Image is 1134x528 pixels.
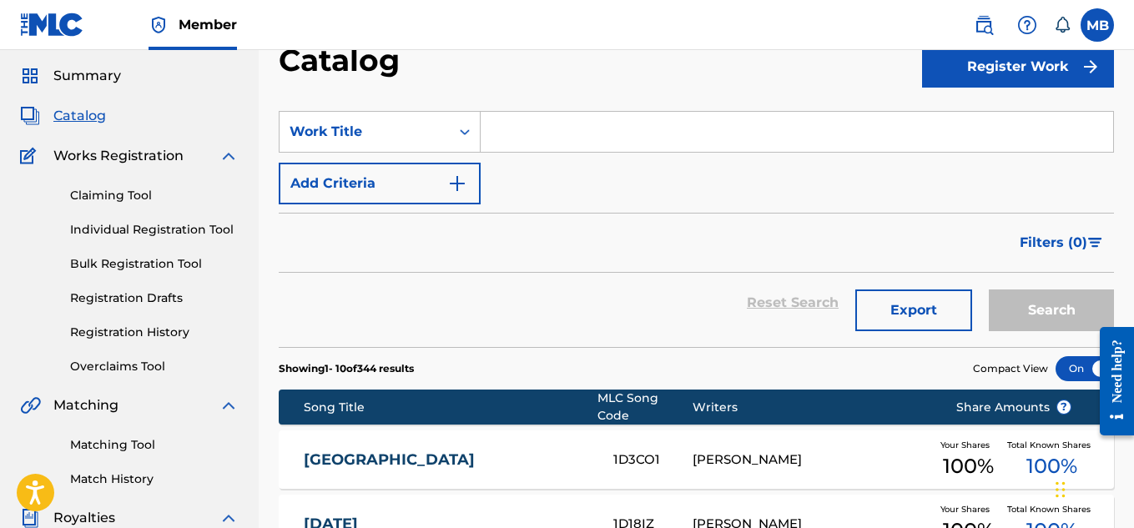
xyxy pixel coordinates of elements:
[597,390,693,425] div: MLC Song Code
[693,399,930,416] div: Writers
[20,395,41,415] img: Matching
[70,221,239,239] a: Individual Registration Tool
[1020,233,1087,253] span: Filters ( 0 )
[304,450,591,470] a: [GEOGRAPHIC_DATA]
[149,15,169,35] img: Top Rightsholder
[1088,238,1102,248] img: filter
[219,395,239,415] img: expand
[20,66,40,86] img: Summary
[1007,503,1097,515] span: Total Known Shares
[53,508,115,528] span: Royalties
[53,146,184,166] span: Works Registration
[304,399,597,416] div: Song Title
[279,163,481,204] button: Add Criteria
[70,470,239,488] a: Match History
[940,503,996,515] span: Your Shares
[1087,314,1134,449] iframe: Resource Center
[973,361,1048,376] span: Compact View
[1057,400,1071,414] span: ?
[1056,465,1066,515] div: Przeciągnij
[1054,17,1071,33] div: Notifications
[219,146,239,166] img: expand
[20,13,84,37] img: MLC Logo
[1051,448,1134,528] div: Widżet czatu
[447,173,467,194] img: 9d2ae6d4665cec9f34b9.svg
[70,289,239,307] a: Registration Drafts
[1081,8,1114,42] div: User Menu
[70,187,239,204] a: Claiming Tool
[1011,8,1044,42] div: Help
[20,508,40,528] img: Royalties
[956,399,1071,416] span: Share Amounts
[693,450,930,470] div: [PERSON_NAME]
[943,451,994,481] span: 100 %
[290,122,440,142] div: Work Title
[70,324,239,341] a: Registration History
[922,46,1114,88] button: Register Work
[855,289,972,331] button: Export
[20,106,40,126] img: Catalog
[1017,15,1037,35] img: help
[1081,57,1101,77] img: f7272a7cc735f4ea7f67.svg
[219,508,239,528] img: expand
[940,439,996,451] span: Your Shares
[70,255,239,273] a: Bulk Registration Tool
[70,358,239,375] a: Overclaims Tool
[974,15,994,35] img: search
[279,42,408,79] h2: Catalog
[53,395,118,415] span: Matching
[279,361,414,376] p: Showing 1 - 10 of 344 results
[1010,222,1114,264] button: Filters (0)
[20,146,42,166] img: Works Registration
[53,106,106,126] span: Catalog
[613,450,693,470] div: 1D3CO1
[1007,439,1097,451] span: Total Known Shares
[279,111,1114,347] form: Search Form
[70,436,239,454] a: Matching Tool
[20,106,106,126] a: CatalogCatalog
[179,15,237,34] span: Member
[20,66,121,86] a: SummarySummary
[53,66,121,86] span: Summary
[1026,451,1077,481] span: 100 %
[1051,448,1134,528] iframe: Chat Widget
[967,8,1000,42] a: Public Search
